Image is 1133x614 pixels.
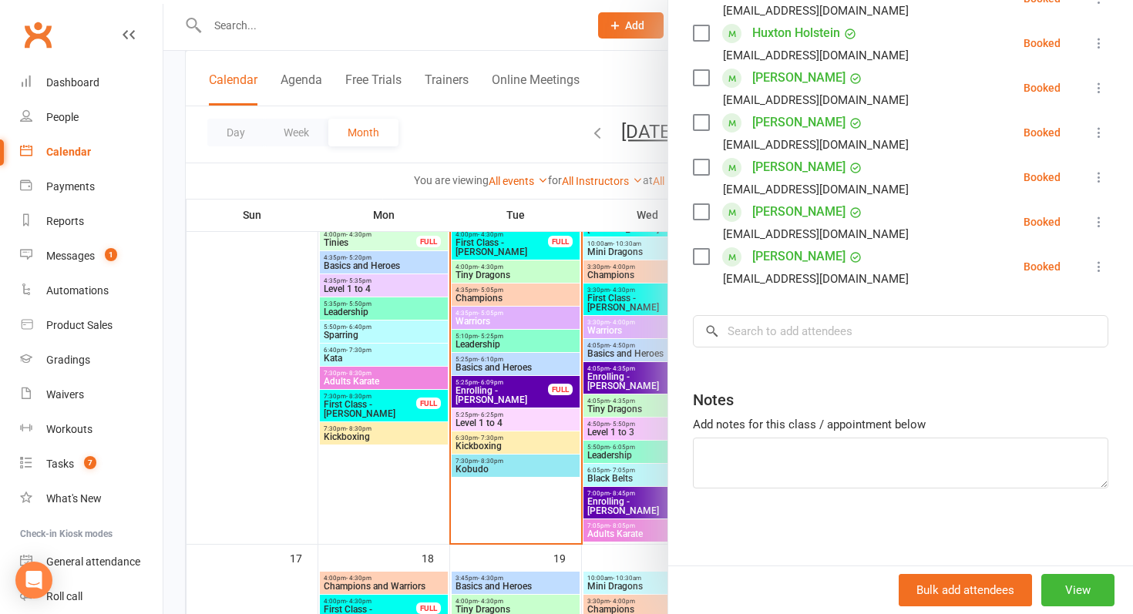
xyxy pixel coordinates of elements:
[693,415,1108,434] div: Add notes for this class / appointment below
[20,343,163,377] a: Gradings
[46,250,95,262] div: Messages
[1041,574,1115,606] button: View
[18,15,57,54] a: Clubworx
[20,377,163,412] a: Waivers
[20,481,163,516] a: What's New
[105,248,117,261] span: 1
[46,180,95,193] div: Payments
[723,1,909,21] div: [EMAIL_ADDRESS][DOMAIN_NAME]
[1024,216,1061,227] div: Booked
[46,284,109,297] div: Automations
[46,388,84,401] div: Waivers
[20,65,163,100] a: Dashboard
[752,244,846,269] a: [PERSON_NAME]
[46,492,102,505] div: What's New
[1024,261,1061,272] div: Booked
[46,555,140,568] div: General attendance
[46,590,82,602] div: Roll call
[1024,127,1061,138] div: Booked
[46,319,113,331] div: Product Sales
[1024,172,1061,183] div: Booked
[20,579,163,614] a: Roll call
[693,315,1108,347] input: Search to add attendees
[752,155,846,180] a: [PERSON_NAME]
[723,135,909,155] div: [EMAIL_ADDRESS][DOMAIN_NAME]
[46,146,91,158] div: Calendar
[20,135,163,169] a: Calendar
[20,308,163,343] a: Product Sales
[752,110,846,135] a: [PERSON_NAME]
[20,447,163,481] a: Tasks 7
[723,224,909,244] div: [EMAIL_ADDRESS][DOMAIN_NAME]
[723,269,909,289] div: [EMAIL_ADDRESS][DOMAIN_NAME]
[752,65,846,90] a: [PERSON_NAME]
[723,90,909,110] div: [EMAIL_ADDRESS][DOMAIN_NAME]
[46,458,74,470] div: Tasks
[752,200,846,224] a: [PERSON_NAME]
[84,456,96,469] span: 7
[20,239,163,273] a: Messages 1
[15,562,52,599] div: Open Intercom Messenger
[20,412,163,447] a: Workouts
[20,204,163,239] a: Reports
[20,100,163,135] a: People
[693,389,734,411] div: Notes
[46,215,84,227] div: Reports
[1024,38,1061,49] div: Booked
[20,169,163,204] a: Payments
[20,273,163,308] a: Automations
[752,21,840,45] a: Huxton Holstein
[46,111,79,123] div: People
[46,423,92,435] div: Workouts
[1024,82,1061,93] div: Booked
[723,180,909,200] div: [EMAIL_ADDRESS][DOMAIN_NAME]
[46,76,99,89] div: Dashboard
[46,354,90,366] div: Gradings
[20,545,163,579] a: General attendance kiosk mode
[899,574,1032,606] button: Bulk add attendees
[723,45,909,65] div: [EMAIL_ADDRESS][DOMAIN_NAME]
